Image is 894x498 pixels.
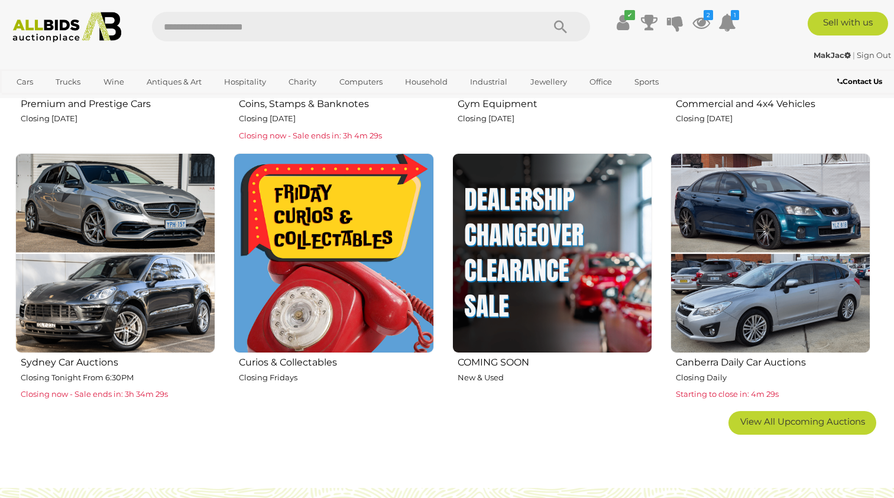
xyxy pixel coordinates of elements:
[96,72,132,92] a: Wine
[676,354,870,368] h2: Canberra Daily Car Auctions
[233,153,433,402] a: Curios & Collectables Closing Fridays
[718,12,736,33] a: 1
[239,131,382,140] span: Closing now - Sale ends in: 3h 4m 29s
[582,72,620,92] a: Office
[7,12,127,43] img: Allbids.com.au
[731,10,739,20] i: 1
[462,72,515,92] a: Industrial
[670,153,870,353] img: Canberra Daily Car Auctions
[853,50,855,60] span: |
[21,112,215,125] p: Closing [DATE]
[281,72,324,92] a: Charity
[740,416,865,427] span: View All Upcoming Auctions
[676,96,870,109] h2: Commercial and 4x4 Vehicles
[676,389,779,399] span: Starting to close in: 4m 29s
[808,12,888,35] a: Sell with us
[21,389,168,399] span: Closing now - Sale ends in: 3h 34m 29s
[837,77,882,86] b: Contact Us
[9,92,108,111] a: [GEOGRAPHIC_DATA]
[857,50,891,60] a: Sign Out
[837,75,885,88] a: Contact Us
[531,12,590,41] button: Search
[239,354,433,368] h2: Curios & Collectables
[676,371,870,384] p: Closing Daily
[21,354,215,368] h2: Sydney Car Auctions
[15,153,215,402] a: Sydney Car Auctions Closing Tonight From 6:30PM Closing now - Sale ends in: 3h 34m 29s
[458,354,652,368] h2: COMING SOON
[239,96,433,109] h2: Coins, Stamps & Banknotes
[234,153,433,353] img: Curios & Collectables
[670,153,870,402] a: Canberra Daily Car Auctions Closing Daily Starting to close in: 4m 29s
[21,96,215,109] h2: Premium and Prestige Cars
[139,72,209,92] a: Antiques & Art
[397,72,455,92] a: Household
[48,72,88,92] a: Trucks
[614,12,632,33] a: ✔
[692,12,710,33] a: 2
[15,153,215,353] img: Sydney Car Auctions
[452,153,652,353] img: COMING SOON
[676,112,870,125] p: Closing [DATE]
[216,72,274,92] a: Hospitality
[458,96,652,109] h2: Gym Equipment
[814,50,853,60] a: MakJac
[814,50,851,60] strong: MakJac
[332,72,390,92] a: Computers
[627,72,666,92] a: Sports
[458,371,652,384] p: New & Used
[728,411,876,435] a: View All Upcoming Auctions
[458,112,652,125] p: Closing [DATE]
[21,371,215,384] p: Closing Tonight From 6:30PM
[239,112,433,125] p: Closing [DATE]
[239,371,433,384] p: Closing Fridays
[624,10,635,20] i: ✔
[704,10,713,20] i: 2
[523,72,575,92] a: Jewellery
[9,72,41,92] a: Cars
